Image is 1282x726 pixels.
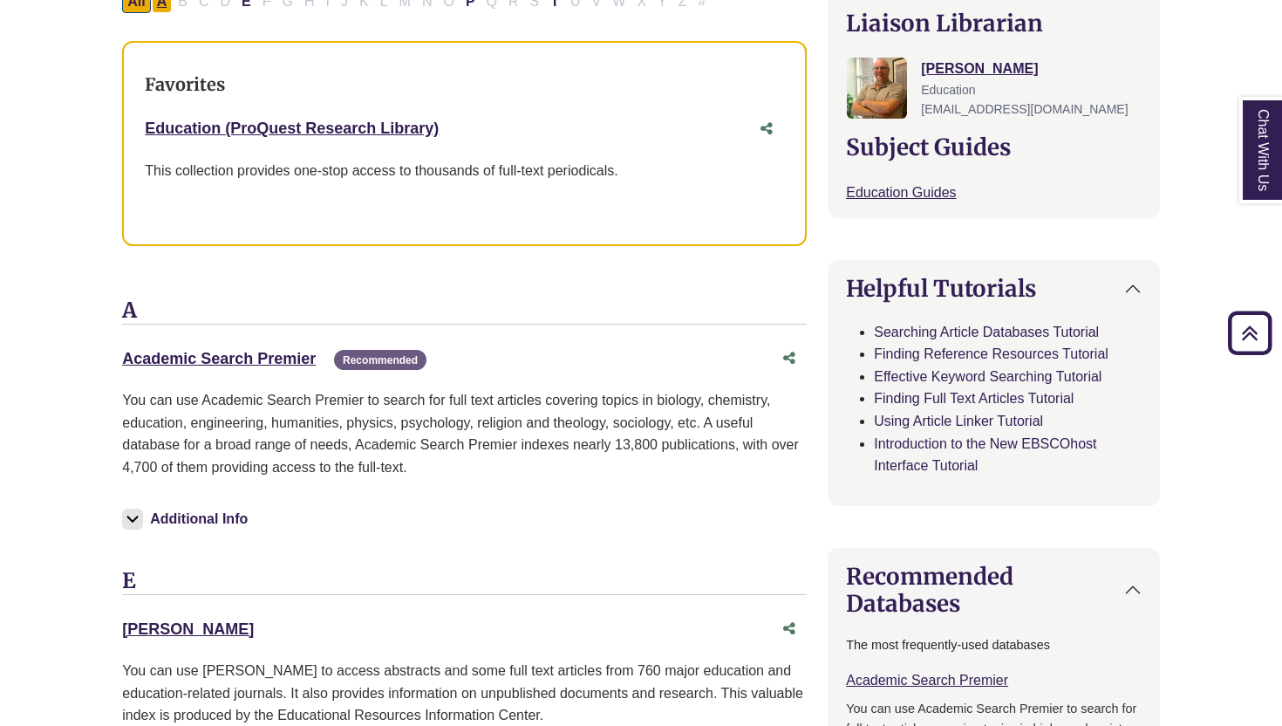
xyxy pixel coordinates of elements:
button: Recommended Databases [829,549,1159,631]
p: The most frequently-used databases [846,635,1142,655]
h3: A [122,298,807,325]
h3: Favorites [145,74,784,95]
a: Academic Search Premier [846,673,1008,688]
button: Share this database [772,613,807,646]
button: Share this database [749,113,784,146]
button: Share this database [772,342,807,375]
span: Education [921,83,975,97]
span: Recommended [334,350,426,370]
a: Academic Search Premier [122,350,316,367]
a: Effective Keyword Searching Tutorial [874,369,1101,384]
h2: Liaison Librarian [846,10,1142,37]
button: Helpful Tutorials [829,261,1159,316]
a: [PERSON_NAME] [921,61,1038,76]
a: Back to Top [1222,321,1278,345]
a: [PERSON_NAME] [122,620,254,638]
a: Finding Reference Resources Tutorial [874,346,1108,361]
a: Searching Article Databases Tutorial [874,325,1099,339]
a: Introduction to the New EBSCOhost Interface Tutorial [874,436,1096,474]
a: Using Article Linker Tutorial [874,414,1043,428]
span: [EMAIL_ADDRESS][DOMAIN_NAME] [921,102,1128,116]
button: Additional Info [122,507,253,531]
a: Education Guides [846,185,956,200]
img: Nathan Farley [847,58,907,119]
h3: E [122,569,807,595]
h2: Subject Guides [846,134,1142,161]
p: This collection provides one-stop access to thousands of full-text periodicals. [145,160,784,182]
a: Finding Full Text Articles Tutorial [874,391,1074,406]
p: You can use Academic Search Premier to search for full text articles covering topics in biology, ... [122,389,807,478]
a: Education (ProQuest Research Library) [145,120,439,137]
